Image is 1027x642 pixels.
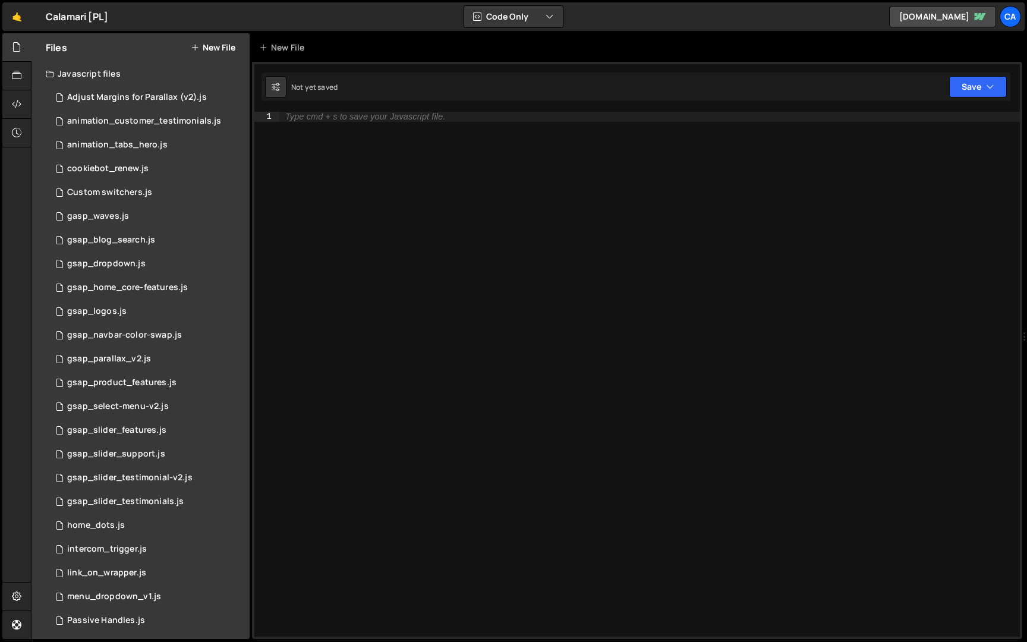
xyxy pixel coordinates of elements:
div: 7764/15458.js [46,347,250,371]
div: 7764/15900.js [46,252,250,276]
button: New File [191,43,235,52]
div: cookiebot_renew.js [67,163,149,174]
div: 7764/18742.js [46,157,250,181]
div: gsap_slider_features.js [67,425,166,436]
div: gsap_logos.js [67,306,127,317]
a: 🤙 [2,2,31,31]
div: gsap_product_features.js [67,377,177,388]
div: 1 [254,112,279,122]
div: animation_customer_testimonials.js [67,116,221,127]
div: 7764/15471.js [46,609,250,632]
div: 7764/15462.js [46,371,250,395]
div: gsap_slider_testimonials.js [67,496,184,507]
div: 7764/15902.js [46,442,250,466]
div: 7764/21337.js [46,133,250,157]
div: New File [259,42,309,53]
div: gsap_home_core-features.js [67,282,188,293]
div: gsap_blog_search.js [67,235,155,246]
div: Custom switchers.js [67,187,152,198]
div: gsap_navbar-color-swap.js [67,330,182,341]
div: home_dots.js [67,520,125,531]
button: Code Only [464,6,563,27]
button: Save [949,76,1007,97]
div: gsap_select-menu-v2.js [67,401,169,412]
div: 7764/23031.js [46,585,250,609]
div: 7764/31373.js [46,561,250,585]
a: [DOMAIN_NAME] [889,6,996,27]
div: Javascript files [31,62,250,86]
div: 7764/15455.js [46,300,250,323]
div: Passive Handles.js [67,615,145,626]
div: 7764/15465.js [46,181,250,204]
div: animation_tabs_hero.js [67,140,168,150]
div: gasp_waves.js [67,211,129,222]
div: intercom_trigger.js [67,544,147,555]
div: gsap_slider_testimonial-v2.js [67,473,193,483]
div: menu_dropdown_v1.js [67,591,161,602]
div: 7764/16589.js [46,418,250,442]
div: 7764/15457.js [46,323,250,347]
div: gsap_dropdown.js [67,259,146,269]
div: Adjust Margins for Parallax (v2).js [67,92,207,103]
div: 7764/21511.js [46,395,250,418]
div: 7764/18740.js [46,109,250,133]
div: 7764/15461.js [46,204,250,228]
div: 7764/19917.js [46,466,250,490]
div: Not yet saved [291,82,338,92]
div: 7764/34558.js [46,514,250,537]
div: 7764/15452.js [46,86,250,109]
div: Type cmd + s to save your Javascript file. [285,112,445,121]
div: 7764/47274.js [46,228,250,252]
div: gsap_slider_support.js [67,449,165,460]
div: 7764/19866.js [46,276,250,300]
div: 7764/15460.js [46,490,250,514]
div: link_on_wrapper.js [67,568,146,578]
div: gsap_parallax_v2.js [67,354,151,364]
a: Ca [1000,6,1021,27]
div: Calamari [PL] [46,10,108,24]
div: 7764/22118.js [46,537,250,561]
h2: Files [46,41,67,54]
